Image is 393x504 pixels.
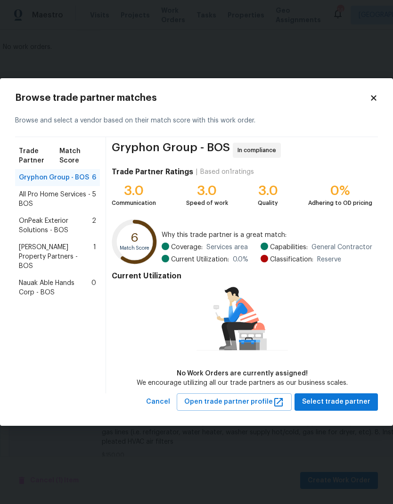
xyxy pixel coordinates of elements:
text: Match Score [120,245,150,251]
div: No Work Orders are currently assigned! [137,369,348,378]
div: We encourage utilizing all our trade partners as our business scales. [137,378,348,388]
div: Based on 1 ratings [200,167,254,177]
span: Services area [206,243,248,252]
span: Classification: [270,255,313,264]
span: Match Score [59,146,96,165]
button: Cancel [142,393,174,411]
span: Cancel [146,396,170,408]
span: Current Utilization: [171,255,229,264]
span: 5 [92,190,96,209]
span: Select trade partner [302,396,370,408]
div: 3.0 [258,186,278,195]
div: Communication [112,198,156,208]
span: All Pro Home Services - BOS [19,190,92,209]
span: Nauak Able Hands Corp - BOS [19,278,91,297]
h4: Current Utilization [112,271,372,281]
span: Gryphon Group - BOS [19,173,89,182]
span: OnPeak Exterior Solutions - BOS [19,216,92,235]
div: | [193,167,200,177]
span: Coverage: [171,243,203,252]
span: Trade Partner [19,146,59,165]
div: Adhering to OD pricing [308,198,372,208]
h4: Trade Partner Ratings [112,167,193,177]
span: Reserve [317,255,341,264]
span: Capabilities: [270,243,308,252]
span: [PERSON_NAME] Property Partners - BOS [19,243,93,271]
span: 6 [92,173,96,182]
div: Quality [258,198,278,208]
div: 3.0 [112,186,156,195]
span: In compliance [237,146,280,155]
div: Speed of work [186,198,228,208]
div: 3.0 [186,186,228,195]
span: General Contractor [311,243,372,252]
span: 2 [92,216,96,235]
div: Browse and select a vendor based on their match score with this work order. [15,105,378,137]
div: 0% [308,186,372,195]
span: 0 [91,278,96,297]
span: Why this trade partner is a great match: [162,230,372,240]
button: Open trade partner profile [177,393,292,411]
span: 1 [93,243,96,271]
span: Gryphon Group - BOS [112,143,230,158]
h2: Browse trade partner matches [15,93,369,103]
button: Select trade partner [295,393,378,411]
text: 6 [131,232,139,244]
span: Open trade partner profile [184,396,284,408]
span: 0.0 % [233,255,248,264]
